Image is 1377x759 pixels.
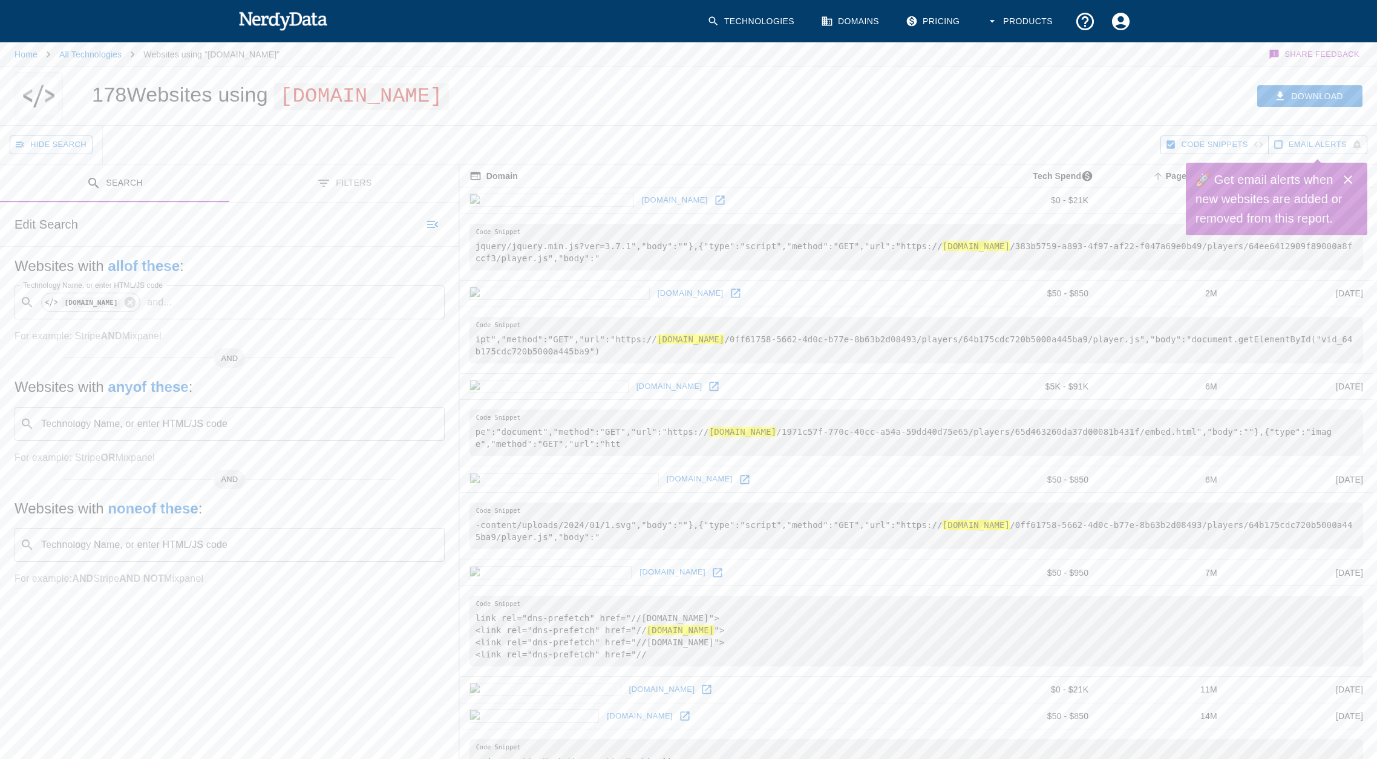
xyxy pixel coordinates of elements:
[1098,187,1227,214] td: 579K
[469,566,632,579] img: homemclassico.com.br icon
[676,707,694,725] a: Open kiagencia.com.br in new window
[639,191,711,210] a: [DOMAIN_NAME]
[15,377,445,397] h5: Websites with :
[119,573,164,584] b: AND NOT
[664,470,736,489] a: [DOMAIN_NAME]
[727,284,745,302] a: Open formulanegocioonline.com in new window
[633,377,705,396] a: [DOMAIN_NAME]
[229,165,459,203] button: Filters
[1181,138,1248,152] span: Hide Code Snippets
[469,683,621,696] img: professoratila.com.br icon
[469,169,518,183] span: The registered domain name (i.e. "nerdydata.com").
[15,451,445,465] p: For example: Stripe Mixpanel
[92,83,449,106] h1: 178 Websites using
[898,4,969,39] a: Pricing
[469,409,1363,456] pre: pe":"document","method":"GET","url":"https:// /1971c57f-770c-40cc-a54a-59dd40d75e65/players/65d46...
[736,471,754,489] a: Open formulanegocioonline.digital in new window
[469,287,650,300] img: formulanegocioonline.com icon
[1289,138,1347,152] span: Get email alerts with newly found website results. Click to enable.
[700,4,804,39] a: Technologies
[100,452,115,463] b: OR
[962,559,1098,586] td: $50 - $950
[1017,169,1098,183] span: The estimated minimum and maximum annual tech spend each webpage has, based on the free, freemium...
[962,280,1098,307] td: $50 - $850
[108,500,198,516] b: none of these
[1257,85,1362,108] button: Download
[636,563,708,582] a: [DOMAIN_NAME]
[962,187,1098,214] td: $0 - $21K
[59,50,122,59] a: All Technologies
[698,680,716,699] a: Open professoratila.com.br in new window
[15,50,38,59] a: Home
[657,334,725,344] hl: [DOMAIN_NAME]
[1098,559,1227,586] td: 7M
[214,353,245,365] span: AND
[469,709,600,723] img: kiagencia.com.br icon
[108,379,188,395] b: any of these
[1098,373,1227,400] td: 6M
[962,676,1098,703] td: $0 - $21K
[711,191,729,209] a: Open gazetamercantil.com.br in new window
[1098,676,1227,703] td: 11M
[604,707,676,726] a: [DOMAIN_NAME]
[943,241,1010,251] hl: [DOMAIN_NAME]
[1267,42,1362,67] button: Share Feedback
[1160,135,1268,154] button: Hide Code Snippets
[1098,280,1227,307] td: 2M
[23,280,163,290] label: Technology Name, or enter HTML/JS code
[1227,466,1373,493] td: [DATE]
[1227,703,1373,729] td: [DATE]
[469,224,1363,270] pre: jquery/jquery.min.js?ver=3.7.1","body":""},{"type":"script","method":"GET","url":"https:// /383b5...
[100,331,122,341] b: AND
[814,4,889,39] a: Domains
[15,42,280,67] nav: breadcrumb
[469,596,1363,666] pre: link rel="dns-prefetch" href="//[DOMAIN_NAME]"> <link rel="dns-prefetch" href="// "> <link rel="d...
[214,474,245,486] span: AND
[10,135,93,154] button: Hide Search
[1336,168,1360,192] button: Close
[705,377,723,396] a: Open babysleepmiracle.com in new window
[238,8,327,33] img: NerdyData.com
[15,572,445,586] p: For example: Stripe Mixpanel
[142,295,177,310] p: and ...
[1227,559,1373,586] td: [DATE]
[1150,169,1227,183] span: A page popularity ranking based on a domain's backlinks. Smaller numbers signal more popular doma...
[655,284,727,303] a: [DOMAIN_NAME]
[1098,466,1227,493] td: 6M
[469,473,659,486] img: formulanegocioonline.digital icon
[469,380,629,393] img: babysleepmiracle.com icon
[1227,373,1373,400] td: [DATE]
[962,466,1098,493] td: $50 - $850
[1098,703,1227,729] td: 14M
[15,499,445,518] h5: Websites with :
[626,680,698,699] a: [DOMAIN_NAME]
[979,4,1062,39] button: Products
[15,215,78,234] h6: Edit Search
[1268,135,1367,154] button: Get email alerts with newly found website results. Click to enable.
[72,573,93,584] b: AND
[469,194,634,207] img: gazetamercantil.com.br icon
[1195,170,1343,228] h6: 🚀 Get email alerts when new websites are added or removed from this report.
[1067,4,1103,39] button: Support and Documentation
[41,293,140,312] div: [DOMAIN_NAME]
[469,317,1363,363] pre: ipt","method":"GET","url":"https:// /0ff61758-5662-4d0c-b77e-8b63b2d08493/players/64b175cdc720b50...
[108,258,180,274] b: all of these
[708,564,727,582] a: Open homemclassico.com.br in new window
[647,625,715,635] hl: [DOMAIN_NAME]
[62,298,120,308] code: [DOMAIN_NAME]
[962,703,1098,729] td: $50 - $850
[943,520,1010,530] hl: [DOMAIN_NAME]
[1103,4,1139,39] button: Account Settings
[20,72,57,120] img: "scripts.converteai.net" logo
[1227,676,1373,703] td: [DATE]
[962,373,1098,400] td: $5K - $91K
[274,83,449,110] span: [DOMAIN_NAME]
[15,329,445,344] p: For example: Stripe Mixpanel
[1227,280,1373,307] td: [DATE]
[143,48,280,60] p: Websites using "[DOMAIN_NAME]"
[15,256,445,276] h5: Websites with :
[709,427,777,437] hl: [DOMAIN_NAME]
[469,503,1363,549] pre: -content/uploads/2024/01/1.svg","body":""},{"type":"script","method":"GET","url":"https:// /0ff61...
